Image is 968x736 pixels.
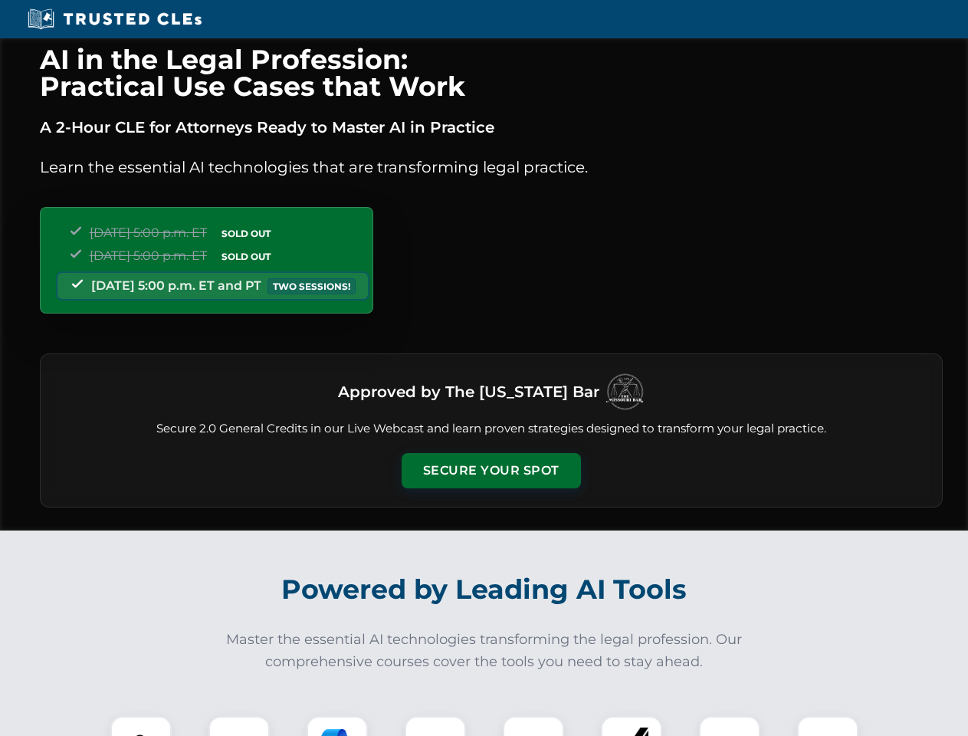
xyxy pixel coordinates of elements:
[90,225,207,240] span: [DATE] 5:00 p.m. ET
[40,155,943,179] p: Learn the essential AI technologies that are transforming legal practice.
[216,225,276,242] span: SOLD OUT
[216,629,753,673] p: Master the essential AI technologies transforming the legal profession. Our comprehensive courses...
[23,8,206,31] img: Trusted CLEs
[60,563,909,616] h2: Powered by Leading AI Tools
[40,46,943,100] h1: AI in the Legal Profession: Practical Use Cases that Work
[605,373,644,411] img: Logo
[59,420,924,438] p: Secure 2.0 General Credits in our Live Webcast and learn proven strategies designed to transform ...
[216,248,276,264] span: SOLD OUT
[90,248,207,263] span: [DATE] 5:00 p.m. ET
[338,378,599,406] h3: Approved by The [US_STATE] Bar
[40,115,943,140] p: A 2-Hour CLE for Attorneys Ready to Master AI in Practice
[402,453,581,488] button: Secure Your Spot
